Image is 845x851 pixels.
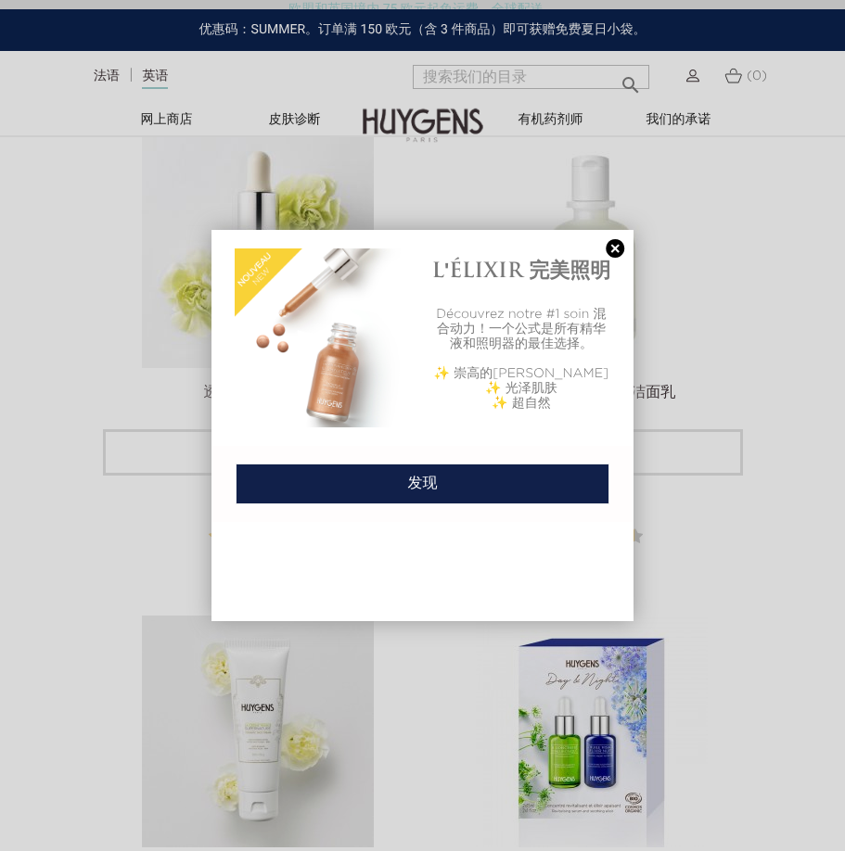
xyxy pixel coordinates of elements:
[485,382,557,395] font: ✨ 光泽肌肤
[463,337,476,350] font: 和
[408,476,438,491] font: 发现
[432,257,611,283] font: L'ÉLIXIR 完美照明
[528,337,593,350] font: 最佳选择。
[236,464,610,504] a: 发现
[450,323,606,350] font: 所有精华液
[492,397,551,410] font: ✨ 超自然
[476,337,528,350] font: 照明器的
[436,308,606,336] font: Découvrez notre #1 soin 混合动力！一个公式是
[434,367,609,380] font: ✨ 崇高的[PERSON_NAME]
